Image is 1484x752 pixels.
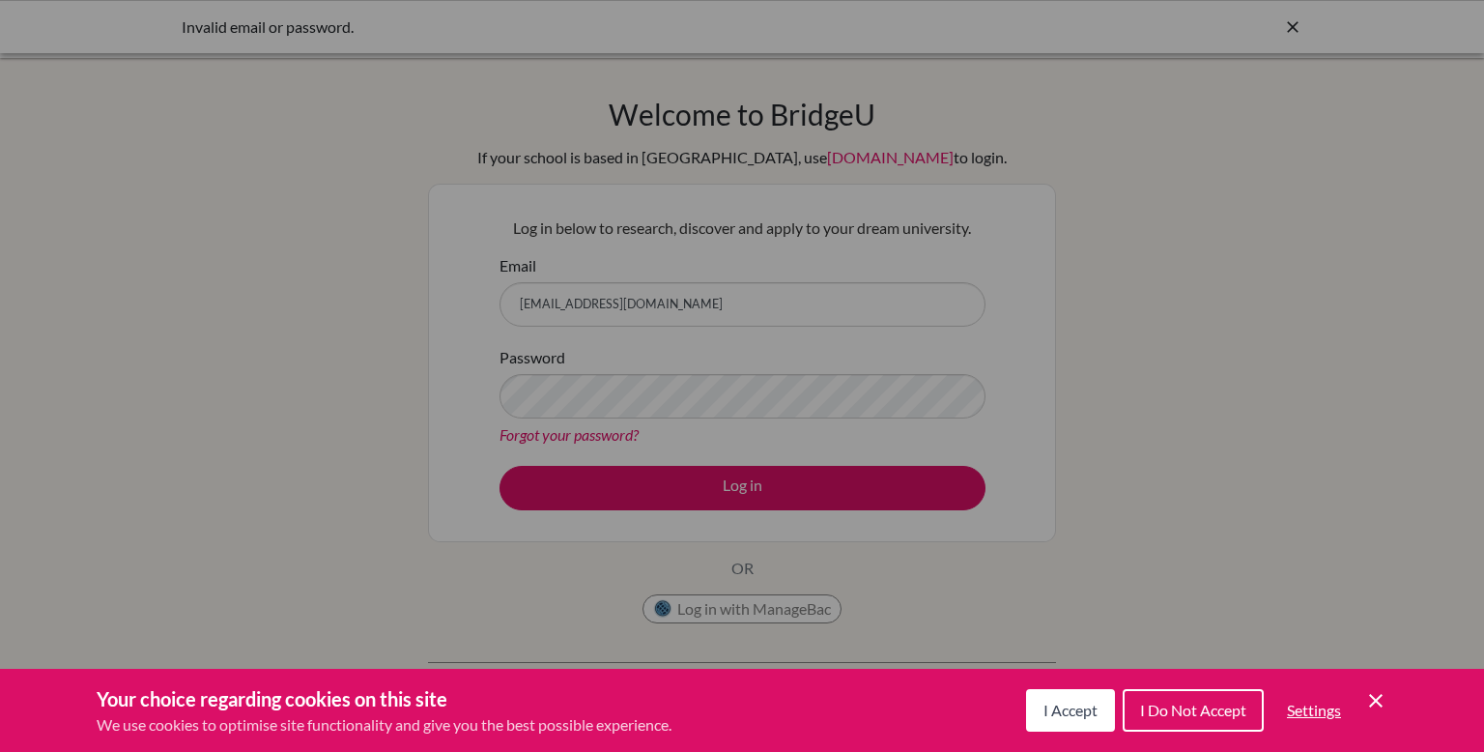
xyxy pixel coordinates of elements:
[1364,689,1387,712] button: Save and close
[1287,701,1341,719] span: Settings
[1026,689,1115,732] button: I Accept
[97,684,671,713] h3: Your choice regarding cookies on this site
[1123,689,1264,732] button: I Do Not Accept
[1140,701,1246,719] span: I Do Not Accept
[97,713,671,737] p: We use cookies to optimise site functionality and give you the best possible experience.
[1271,691,1356,730] button: Settings
[1043,701,1098,719] span: I Accept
